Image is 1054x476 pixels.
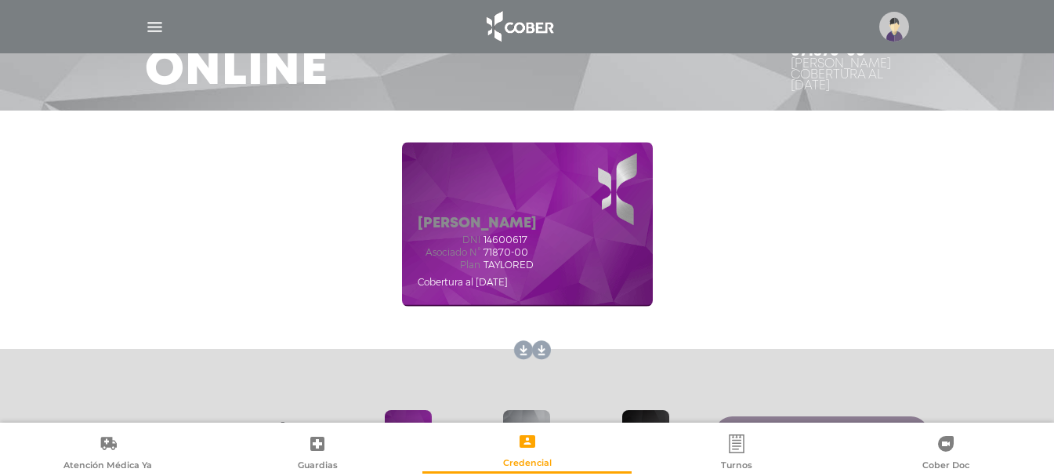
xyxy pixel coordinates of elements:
[484,247,528,258] span: 71870-00
[63,460,152,474] span: Atención Médica Ya
[418,247,480,258] span: Asociado N°
[418,216,537,233] h5: [PERSON_NAME]
[422,431,632,471] a: Credencial
[842,434,1051,474] a: Cober Doc
[145,10,459,92] h3: Credencial Online
[721,460,752,474] span: Turnos
[212,434,422,474] a: Guardias
[922,460,969,474] span: Cober Doc
[418,276,508,288] span: Cobertura al [DATE]
[484,234,527,245] span: 14600617
[632,434,841,474] a: Turnos
[145,17,165,37] img: Cober_menu-lines-white.svg
[715,416,928,452] a: Solicitar reimpresión
[478,8,560,45] img: logo_cober_home-white.png
[3,434,212,474] a: Atención Médica Ya
[879,12,909,42] img: profile-placeholder.svg
[503,457,552,471] span: Credencial
[418,260,480,271] span: Plan
[298,460,338,474] span: Guardias
[484,260,534,271] span: TAYLORED
[791,59,910,92] div: [PERSON_NAME] Cobertura al [DATE]
[418,234,480,245] span: dni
